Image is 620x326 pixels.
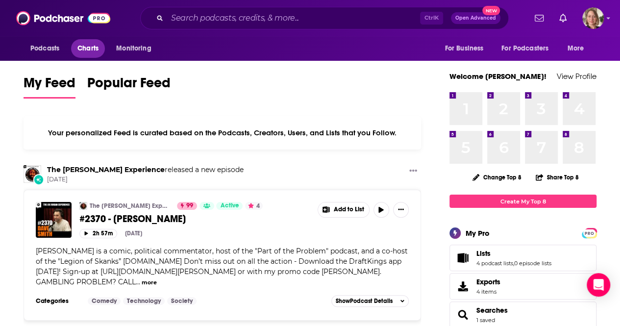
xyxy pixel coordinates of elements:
a: Welcome [PERSON_NAME]! [449,72,546,81]
span: PRO [583,229,595,237]
a: 4 podcast lists [476,260,513,267]
span: #2370 - [PERSON_NAME] [79,213,186,225]
span: [DATE] [47,176,244,184]
span: Open Advanced [455,16,496,21]
img: #2370 - Dave Smith [36,202,72,238]
a: PRO [583,229,595,236]
button: Show profile menu [582,7,604,29]
button: open menu [561,39,596,58]
span: Exports [453,279,472,293]
a: Searches [476,306,508,315]
span: Lists [476,249,491,258]
button: Open AdvancedNew [451,12,500,24]
span: Charts [77,42,99,55]
button: open menu [438,39,496,58]
button: Show More Button [393,202,409,218]
a: Lists [453,251,472,265]
img: The Joe Rogan Experience [24,165,41,183]
img: The Joe Rogan Experience [79,202,87,210]
div: New Episode [33,174,44,185]
span: Monitoring [116,42,151,55]
span: More [568,42,584,55]
button: Share Top 8 [535,168,579,187]
button: Show More Button [318,202,369,217]
button: ShowPodcast Details [331,295,409,307]
span: , [513,260,514,267]
span: 99 [186,201,193,211]
span: Show Podcast Details [336,298,393,304]
span: For Business [445,42,483,55]
input: Search podcasts, credits, & more... [167,10,420,26]
a: Searches [453,308,472,322]
a: Technology [123,297,165,305]
a: 1 saved [476,317,495,324]
a: Show notifications dropdown [531,10,547,26]
a: Comedy [88,297,121,305]
div: [DATE] [125,230,142,237]
button: open menu [109,39,164,58]
div: My Pro [466,228,490,238]
span: Exports [476,277,500,286]
a: Show notifications dropdown [555,10,570,26]
button: open menu [24,39,72,58]
h3: released a new episode [47,165,244,175]
button: Show More Button [405,165,421,177]
button: 2h 57m [79,229,117,238]
div: Open Intercom Messenger [587,273,610,297]
span: Add to List [334,206,364,213]
a: View Profile [557,72,596,81]
a: 99 [177,202,197,210]
h3: Categories [36,297,80,305]
span: Lists [449,245,596,271]
a: My Feed [24,75,75,99]
a: Create My Top 8 [449,195,596,208]
span: 4 items [476,288,500,295]
span: My Feed [24,75,75,97]
button: more [142,278,157,287]
span: Active [220,201,239,211]
img: User Profile [582,7,604,29]
a: #2370 - [PERSON_NAME] [79,213,311,225]
a: Lists [476,249,551,258]
span: [PERSON_NAME] is a comic, political commentator, host of the "Part of the Problem" podcast, and a... [36,247,408,286]
span: Podcasts [30,42,59,55]
span: Popular Feed [87,75,171,97]
a: The [PERSON_NAME] Experience [90,202,171,210]
span: New [482,6,500,15]
span: Logged in as AriFortierPr [582,7,604,29]
a: Popular Feed [87,75,171,99]
span: Ctrl K [420,12,443,25]
div: Search podcasts, credits, & more... [140,7,509,29]
span: ... [136,277,140,286]
a: Charts [71,39,104,58]
a: Active [216,202,243,210]
a: The Joe Rogan Experience [47,165,165,174]
button: open menu [495,39,563,58]
a: 0 episode lists [514,260,551,267]
button: 4 [245,202,263,210]
div: Your personalized Feed is curated based on the Podcasts, Creators, Users, and Lists that you Follow. [24,116,421,150]
span: For Podcasters [501,42,548,55]
a: Exports [449,273,596,300]
button: Change Top 8 [467,171,527,183]
img: Podchaser - Follow, Share and Rate Podcasts [16,9,110,27]
a: Society [167,297,197,305]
